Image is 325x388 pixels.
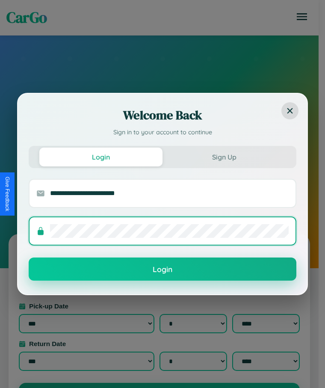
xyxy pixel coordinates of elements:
p: Sign in to your account to continue [29,128,296,137]
button: Login [29,258,296,281]
div: Give Feedback [4,177,10,211]
button: Sign Up [162,148,286,166]
h2: Welcome Back [29,107,296,124]
button: Login [39,148,162,166]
